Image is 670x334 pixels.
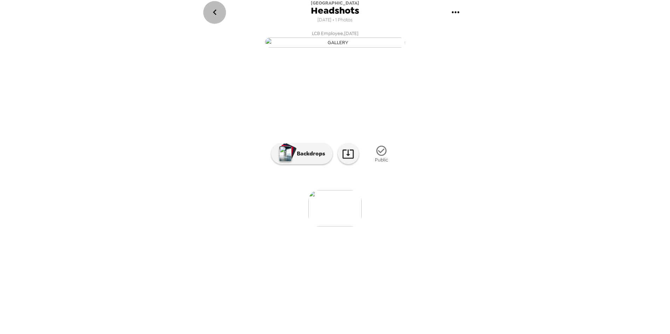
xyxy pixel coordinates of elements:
button: Backdrops [271,143,333,164]
span: Public [375,157,388,163]
span: LCB Employee , [DATE] [312,29,358,37]
img: gallery [265,37,405,48]
button: Public [364,141,399,167]
p: Backdrops [293,149,325,158]
span: [DATE] • 1 Photos [317,15,353,25]
span: Headshots [311,6,359,15]
button: gallery menu [444,1,467,24]
button: LCB Employee,[DATE] [195,27,475,50]
img: gallery [308,190,362,227]
button: go back [203,1,226,24]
